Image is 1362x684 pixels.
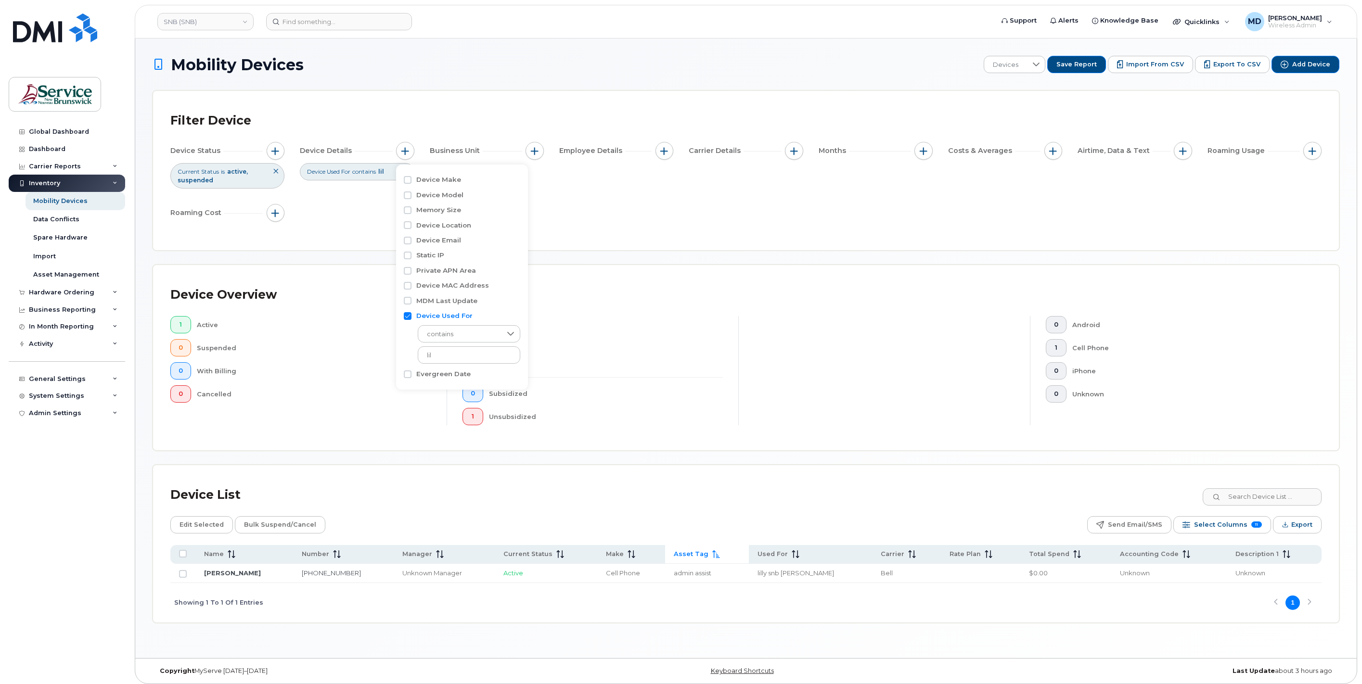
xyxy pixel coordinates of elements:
[235,516,325,533] button: Bulk Suspend/Cancel
[471,413,475,420] span: 1
[463,322,723,339] div: $0.00
[244,518,316,532] span: Bulk Suspend/Cancel
[160,667,194,674] strong: Copyright
[1087,516,1171,533] button: Send Email/SMS
[606,550,624,558] span: Make
[170,339,191,356] button: 0
[204,550,224,558] span: Name
[1072,339,1307,356] div: Cell Phone
[170,362,191,380] button: 0
[674,550,708,558] span: Asset Tag
[416,281,489,290] label: Device MAC Address
[180,518,224,532] span: Edit Selected
[503,550,553,558] span: Current Status
[153,667,548,675] div: MyServe [DATE]–[DATE]
[302,569,361,577] a: [PHONE_NUMBER]
[1272,56,1339,73] button: Add Device
[1203,488,1322,506] input: Search Device List ...
[416,266,476,275] label: Private APN Area
[416,296,477,305] label: MDM Last Update
[1046,316,1066,333] button: 0
[689,146,744,156] span: Carrier Details
[1056,60,1097,69] span: Save Report
[463,385,483,402] button: 0
[1108,56,1193,73] button: Import from CSV
[416,190,463,200] label: Device Model
[416,221,471,230] label: Device Location
[1213,60,1260,69] span: Export to CSV
[1072,316,1307,333] div: Android
[1029,569,1048,577] span: $0.00
[178,167,219,176] span: Current Status
[418,326,501,343] span: contains
[416,369,471,379] label: Evergreen Date
[170,482,241,507] div: Device List
[711,667,774,674] a: Keyboard Shortcuts
[179,367,183,375] span: 0
[1108,518,1162,532] span: Send Email/SMS
[1233,667,1275,674] strong: Last Update
[674,569,711,577] span: admin assist
[170,282,277,307] div: Device Overview
[170,108,251,133] div: Filter Device
[416,236,461,245] label: Device Email
[178,177,213,184] span: suspended
[352,167,376,176] span: contains
[1078,146,1153,156] span: Airtime, Data & Text
[463,353,723,369] div: $0.00
[1046,339,1066,356] button: 1
[197,339,432,356] div: Suspended
[416,205,461,215] label: Memory Size
[1072,362,1307,380] div: iPhone
[1047,56,1106,73] button: Save Report
[758,550,788,558] span: Used For
[416,251,444,260] label: Static IP
[1120,569,1150,577] span: Unknown
[179,321,183,329] span: 1
[758,569,834,577] span: lilly snb [PERSON_NAME]
[378,168,384,175] span: lil
[559,146,625,156] span: Employee Details
[170,146,223,156] span: Device Status
[402,569,486,578] div: Unknown Manager
[950,550,981,558] span: Rate Plan
[179,344,183,352] span: 0
[170,516,233,533] button: Edit Selected
[197,362,432,380] div: With Billing
[819,146,849,156] span: Months
[1173,516,1271,533] button: Select Columns 11
[204,569,261,577] a: [PERSON_NAME]
[170,385,191,403] button: 0
[463,408,483,425] button: 1
[227,168,248,175] span: active
[1273,516,1322,533] button: Export
[1126,60,1184,69] span: Import from CSV
[170,316,191,333] button: 1
[1029,550,1069,558] span: Total Spend
[174,595,263,610] span: Showing 1 To 1 Of 1 Entries
[416,311,473,320] label: Device Used For
[1291,518,1312,532] span: Export
[1120,550,1179,558] span: Accounting Code
[1054,367,1058,375] span: 0
[489,408,723,425] div: Unsubsidized
[430,146,483,156] span: Business Unit
[1054,344,1058,352] span: 1
[463,316,723,322] h4: [DATE] cost
[197,385,432,403] div: Cancelled
[418,346,520,364] input: Enter Value
[1195,56,1270,73] a: Export to CSV
[402,550,432,558] span: Manager
[1054,390,1058,398] span: 0
[1046,362,1066,380] button: 0
[302,550,329,558] span: Number
[881,569,893,577] span: Bell
[1194,518,1247,532] span: Select Columns
[948,146,1015,156] span: Costs & Averages
[1208,146,1268,156] span: Roaming Usage
[984,56,1027,74] span: Devices
[1251,521,1262,528] span: 11
[881,550,904,558] span: Carrier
